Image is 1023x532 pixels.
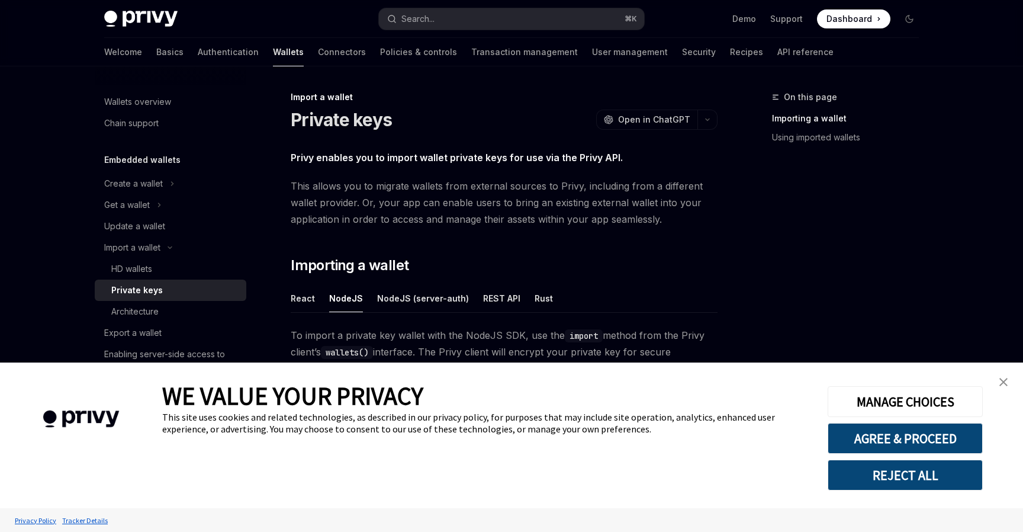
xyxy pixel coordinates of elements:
[900,9,919,28] button: Toggle dark mode
[95,322,246,344] a: Export a wallet
[535,284,553,312] div: Rust
[95,173,246,194] button: Toggle Create a wallet section
[95,237,246,258] button: Toggle Import a wallet section
[156,38,184,66] a: Basics
[104,177,163,191] div: Create a wallet
[817,9,890,28] a: Dashboard
[291,327,718,377] span: To import a private key wallet with the NodeJS SDK, use the method from the Privy client’s interf...
[104,95,171,109] div: Wallets overview
[95,258,246,280] a: HD wallets
[111,262,152,276] div: HD wallets
[111,283,163,297] div: Private keys
[95,194,246,216] button: Toggle Get a wallet section
[104,241,160,255] div: Import a wallet
[682,38,716,66] a: Security
[401,12,435,26] div: Search...
[95,301,246,322] a: Architecture
[784,90,837,104] span: On this page
[770,13,803,25] a: Support
[59,510,111,531] a: Tracker Details
[95,91,246,113] a: Wallets overview
[999,378,1008,386] img: close banner
[471,38,578,66] a: Transaction management
[826,13,872,25] span: Dashboard
[18,393,144,445] img: company logo
[992,370,1015,394] a: close banner
[104,116,159,130] div: Chain support
[772,109,928,128] a: Importing a wallet
[772,128,928,147] a: Using imported wallets
[291,284,315,312] div: React
[732,13,756,25] a: Demo
[565,329,603,342] code: import
[291,109,392,130] h1: Private keys
[828,386,983,417] button: MANAGE CHOICES
[104,11,178,27] img: dark logo
[592,38,668,66] a: User management
[95,344,246,379] a: Enabling server-side access to user wallets
[828,460,983,491] button: REJECT ALL
[104,198,150,212] div: Get a wallet
[291,152,623,164] strong: Privy enables you to import wallet private keys for use via the Privy API.
[318,38,366,66] a: Connectors
[273,38,304,66] a: Wallets
[162,380,423,411] span: WE VALUE YOUR PRIVACY
[380,38,457,66] a: Policies & controls
[321,346,373,359] code: wallets()
[104,153,181,167] h5: Embedded wallets
[828,423,983,454] button: AGREE & PROCEED
[596,110,697,130] button: Open in ChatGPT
[730,38,763,66] a: Recipes
[329,284,363,312] div: NodeJS
[104,219,165,233] div: Update a wallet
[483,284,520,312] div: REST API
[111,305,159,319] div: Architecture
[95,113,246,134] a: Chain support
[618,114,690,126] span: Open in ChatGPT
[104,326,162,340] div: Export a wallet
[777,38,834,66] a: API reference
[12,510,59,531] a: Privacy Policy
[95,216,246,237] a: Update a wallet
[291,256,408,275] span: Importing a wallet
[291,91,718,103] div: Import a wallet
[291,178,718,227] span: This allows you to migrate wallets from external sources to Privy, including from a different wal...
[104,38,142,66] a: Welcome
[379,8,644,30] button: Open search
[198,38,259,66] a: Authentication
[377,284,469,312] div: NodeJS (server-auth)
[625,14,637,24] span: ⌘ K
[95,280,246,301] a: Private keys
[162,411,810,435] div: This site uses cookies and related technologies, as described in our privacy policy, for purposes...
[104,347,239,376] div: Enabling server-side access to user wallets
